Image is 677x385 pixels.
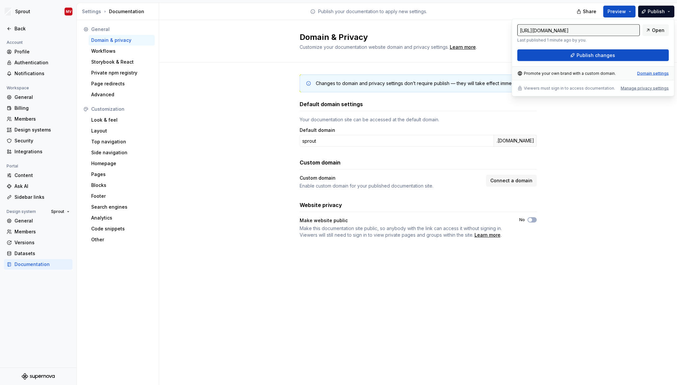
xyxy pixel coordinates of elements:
a: Pages [89,169,155,180]
a: Versions [4,237,72,248]
a: Profile [4,46,72,57]
div: Customization [91,106,152,112]
a: Members [4,226,72,237]
div: Top navigation [91,138,152,145]
div: Code snippets [91,225,152,232]
div: Portal [4,162,21,170]
span: Preview [608,8,626,15]
a: Open [642,24,669,36]
div: Members [14,228,70,235]
a: Domain & privacy [89,35,155,45]
div: Datasets [14,250,70,257]
div: Analytics [91,215,152,221]
p: Last published 1 minute ago by you. [517,38,640,43]
div: Other [91,236,152,243]
a: Content [4,170,72,181]
div: Sidebar links [14,194,70,200]
div: Members [14,116,70,122]
a: Members [4,114,72,124]
button: Share [573,6,601,17]
div: Domain & privacy [91,37,152,44]
button: Settings [82,8,101,15]
a: Integrations [4,146,72,157]
div: Side navigation [91,149,152,156]
button: Manage privacy settings [621,86,669,91]
span: . [449,45,477,50]
div: Blocks [91,182,152,189]
button: Preview [603,6,636,17]
div: Versions [14,239,70,246]
div: Advanced [91,91,152,98]
a: General [4,216,72,226]
div: Changes to domain and privacy settings don’t require publish — they will take effect immediately. [316,80,527,87]
a: Domain settings [637,71,669,76]
div: Notifications [14,70,70,77]
div: Private npm registry [91,70,152,76]
span: Share [583,8,596,15]
a: Sidebar links [4,192,72,202]
h2: Domain & Privacy [300,32,529,43]
div: Page redirects [91,80,152,87]
div: Enable custom domain for your published documentation site. [300,183,482,189]
a: Learn more [474,232,501,238]
a: General [4,92,72,103]
a: Private npm registry [89,68,155,78]
span: Publish changes [577,52,615,59]
a: Blocks [89,180,155,191]
div: Workflows [91,48,152,54]
a: Layout [89,126,155,136]
a: Footer [89,191,155,201]
div: Ask AI [14,183,70,190]
div: Design systems [14,127,70,133]
p: Publish your documentation to apply new settings. [318,8,427,15]
div: Look & feel [91,117,152,123]
div: Design system [4,208,39,216]
span: Connect a domain [490,177,532,184]
svg: Supernova Logo [22,373,55,380]
div: Account [4,39,25,46]
div: Documentation [82,8,156,15]
a: Code snippets [89,223,155,234]
button: Publish changes [517,49,669,61]
a: Workflows [89,46,155,56]
label: No [519,217,525,222]
a: Other [89,234,155,245]
span: Customize your documentation website domain and privacy settings. [300,44,449,50]
div: Homepage [91,160,152,167]
a: Authentication [4,57,72,68]
a: Search engines [89,202,155,212]
a: Documentation [4,259,72,270]
a: Security [4,135,72,146]
div: Security [14,137,70,144]
div: .[DOMAIN_NAME] [494,135,537,147]
span: Sprout [51,209,64,214]
div: Sprout [15,8,30,15]
a: Learn more [450,44,476,50]
div: Content [14,172,70,179]
h3: Default domain settings [300,100,363,108]
a: Analytics [89,213,155,223]
div: Custom domain [300,175,336,181]
div: Make website public [300,217,348,224]
a: Advanced [89,89,155,100]
div: Back [14,25,70,32]
div: Pages [91,171,152,178]
div: Billing [14,105,70,111]
div: Your documentation site can be accessed at the default domain. [300,116,537,123]
div: Layout [91,128,152,134]
div: General [14,94,70,101]
a: Notifications [4,68,72,79]
div: Integrations [14,148,70,155]
p: Viewers must sign in to access documentation. [524,86,615,91]
a: Top navigation [89,136,155,147]
div: General [91,26,152,33]
a: Billing [4,103,72,113]
div: MV [66,9,71,14]
span: Publish [648,8,665,15]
